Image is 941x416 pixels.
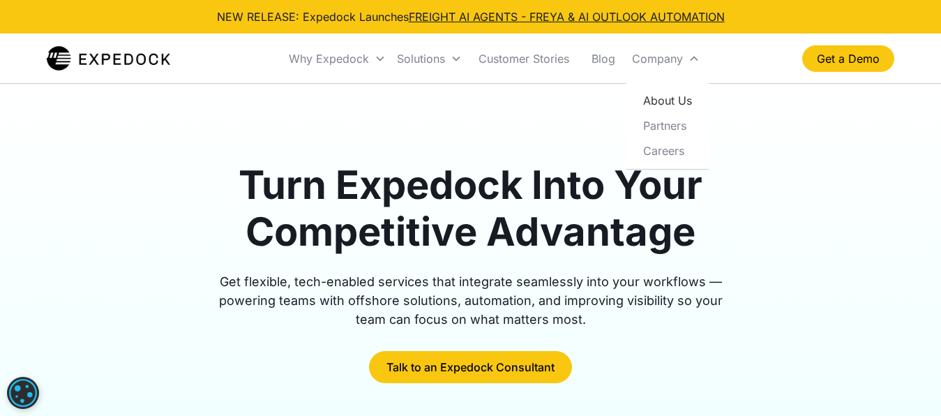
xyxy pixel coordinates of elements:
div: Get flexible, tech-enabled services that integrate seamlessly into your workflows — powering team... [203,272,739,329]
a: Careers [632,138,703,163]
iframe: Chat Widget [699,265,941,416]
a: Talk to an Expedock Consultant [369,351,572,383]
a: About Us [632,88,703,113]
div: Why Expedock [289,52,369,66]
div: Why Expedock [283,35,391,82]
a: Blog [580,35,626,82]
h1: Turn Expedock Into Your Competitive Advantage [203,162,739,255]
div: Solutions [397,52,445,66]
a: home [47,45,170,73]
div: Solutions [391,35,467,82]
a: Get a Demo [802,45,894,72]
a: Customer Stories [467,35,580,82]
div: Company [632,52,683,66]
div: NEW RELEASE: Expedock Launches [217,8,725,25]
div: Company [626,35,705,82]
a: Partners [632,113,703,138]
img: Expedock Logo [47,45,170,73]
nav: Company [626,82,709,170]
a: FREIGHT AI AGENTS - FREYA & AI OUTLOOK AUTOMATION [409,10,725,24]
